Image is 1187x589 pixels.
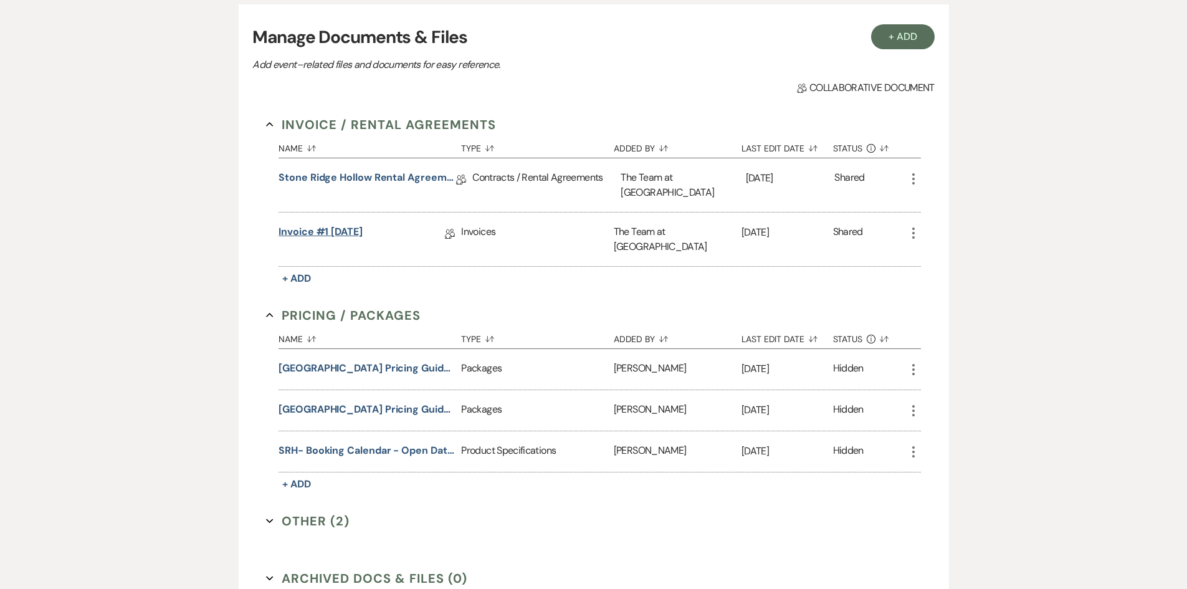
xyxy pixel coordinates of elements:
[282,272,311,285] span: + Add
[741,325,833,348] button: Last Edit Date
[461,325,613,348] button: Type
[252,24,934,50] h3: Manage Documents & Files
[279,443,456,458] button: SRH- Booking Calendar - Open Dates 2023/2024
[461,390,613,431] div: Packages
[614,431,741,472] div: [PERSON_NAME]
[279,476,315,493] button: + Add
[833,134,906,158] button: Status
[266,512,350,530] button: Other (2)
[746,170,835,186] p: [DATE]
[279,402,456,417] button: [GEOGRAPHIC_DATA] Pricing Guide [DATE]-[DATE] - MicroElopements
[266,115,496,134] button: Invoice / Rental Agreements
[279,270,315,287] button: + Add
[614,134,741,158] button: Added By
[461,431,613,472] div: Product Specifications
[461,349,613,390] div: Packages
[472,158,621,212] div: Contracts / Rental Agreements
[797,80,934,95] span: Collaborative document
[741,134,833,158] button: Last Edit Date
[279,224,363,244] a: Invoice #1 [DATE]
[614,325,741,348] button: Added By
[833,361,864,378] div: Hidden
[614,213,741,266] div: The Team at [GEOGRAPHIC_DATA]
[833,144,863,153] span: Status
[279,325,461,348] button: Name
[282,477,311,491] span: + Add
[266,569,467,588] button: Archived Docs & Files (0)
[279,170,456,189] a: Stone Ridge Hollow Rental Agreement- Weddings
[461,134,613,158] button: Type
[614,349,741,390] div: [PERSON_NAME]
[741,443,833,459] p: [DATE]
[741,402,833,418] p: [DATE]
[279,134,461,158] button: Name
[252,57,689,73] p: Add event–related files and documents for easy reference.
[834,170,864,200] div: Shared
[833,402,864,419] div: Hidden
[833,224,863,254] div: Shared
[833,335,863,343] span: Status
[614,390,741,431] div: [PERSON_NAME]
[266,306,421,325] button: Pricing / Packages
[871,24,935,49] button: + Add
[279,361,456,376] button: [GEOGRAPHIC_DATA] Pricing Guide [DATE]-[DATE]
[833,325,906,348] button: Status
[741,361,833,377] p: [DATE]
[741,224,833,241] p: [DATE]
[833,443,864,460] div: Hidden
[621,158,745,212] div: The Team at [GEOGRAPHIC_DATA]
[461,213,613,266] div: Invoices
